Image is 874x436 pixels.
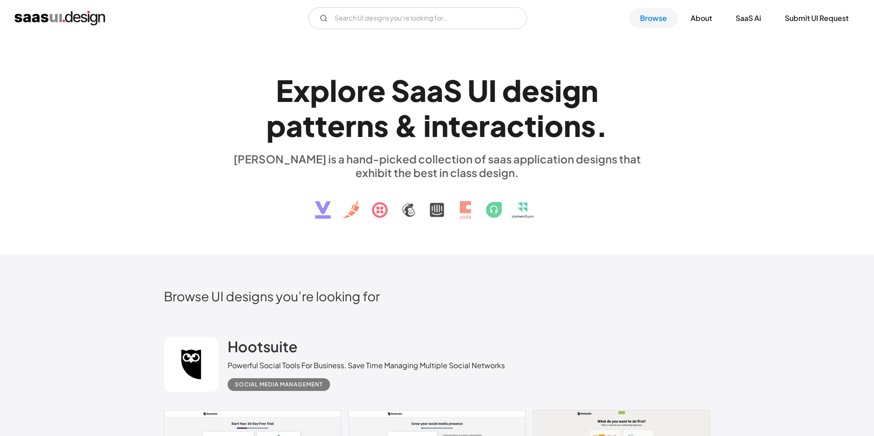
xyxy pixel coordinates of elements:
[629,8,678,28] a: Browse
[276,73,293,108] div: E
[391,73,410,108] div: S
[309,7,527,29] input: Search UI designs you're looking for...
[299,179,575,227] img: text, icon, saas logo
[368,73,386,108] div: e
[374,108,389,143] div: s
[228,152,646,179] div: [PERSON_NAME] is a hand-picked collection of saas application designs that exhibit the best in cl...
[309,7,527,29] form: Email Form
[581,108,596,143] div: s
[461,108,478,143] div: e
[522,73,539,108] div: e
[467,73,488,108] div: U
[228,360,505,371] div: Powerful Social Tools For Business. Save Time Managing Multiple Social Networks
[478,108,490,143] div: r
[427,73,443,108] div: a
[286,108,303,143] div: a
[337,73,356,108] div: o
[725,8,772,28] a: SaaS Ai
[490,108,507,143] div: a
[423,108,431,143] div: i
[581,73,598,108] div: n
[564,108,581,143] div: n
[431,108,448,143] div: n
[562,73,581,108] div: g
[356,108,374,143] div: n
[235,379,323,390] div: Social Media Management
[443,73,462,108] div: S
[164,288,710,304] h2: Browse UI designs you’re looking for
[266,108,286,143] div: p
[15,11,105,25] a: home
[315,108,327,143] div: t
[544,108,564,143] div: o
[394,108,418,143] div: &
[488,73,497,108] div: I
[228,337,298,355] h2: Hootsuite
[774,8,859,28] a: Submit UI Request
[524,108,537,143] div: t
[330,73,337,108] div: l
[502,73,522,108] div: d
[448,108,461,143] div: t
[228,337,298,360] a: Hootsuite
[680,8,723,28] a: About
[410,73,427,108] div: a
[345,108,356,143] div: r
[537,108,544,143] div: i
[293,73,310,108] div: x
[507,108,524,143] div: c
[554,73,562,108] div: i
[327,108,345,143] div: e
[228,73,646,143] h1: Explore SaaS UI design patterns & interactions.
[539,73,554,108] div: s
[596,108,608,143] div: .
[303,108,315,143] div: t
[356,73,368,108] div: r
[310,73,330,108] div: p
